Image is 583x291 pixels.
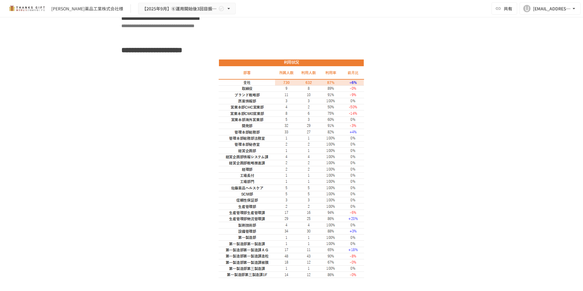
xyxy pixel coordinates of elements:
[51,5,123,12] div: [PERSON_NAME]薬品工業株式会社様
[520,2,581,15] button: U[EMAIL_ADDRESS][DOMAIN_NAME]
[523,5,531,12] div: U
[492,2,517,15] button: 共有
[138,3,236,15] button: 【2025年9月】⑥運用開始後3回目振り返りMTG
[533,5,571,13] div: [EMAIL_ADDRESS][DOMAIN_NAME]
[7,4,46,13] img: mMP1OxWUAhQbsRWCurg7vIHe5HqDpP7qZo7fRoNLXQh
[142,5,217,13] span: 【2025年9月】⑥運用開始後3回目振り返りMTG
[504,5,512,12] span: 共有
